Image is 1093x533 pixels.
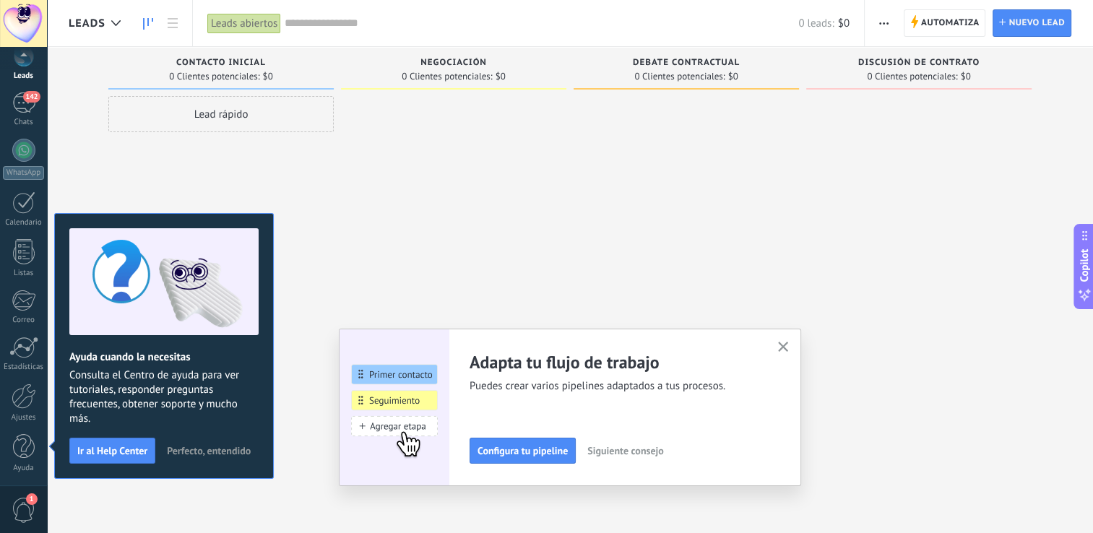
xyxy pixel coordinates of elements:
div: Discusión de contrato [813,58,1024,70]
span: Copilot [1077,249,1092,282]
span: $0 [728,72,738,81]
span: 1 [26,493,38,505]
span: Debate contractual [633,58,740,68]
div: Correo [3,316,45,325]
span: $0 [263,72,273,81]
span: Automatiza [921,10,980,36]
div: Lead rápido [108,96,334,132]
span: Perfecto, entendido [167,446,251,456]
a: Leads [136,9,160,38]
span: $0 [961,72,971,81]
div: Leads abiertos [207,13,281,34]
span: 0 Clientes potenciales: [634,72,725,81]
a: Automatiza [904,9,986,37]
div: Ajustes [3,413,45,422]
span: 0 Clientes potenciales: [169,72,259,81]
div: Negociación [348,58,559,70]
span: Negociación [420,58,487,68]
button: Perfecto, entendido [160,440,257,461]
div: Ayuda [3,464,45,473]
span: Ir al Help Center [77,446,147,456]
span: $0 [838,17,850,30]
div: Estadísticas [3,363,45,372]
h2: Ayuda cuando la necesitas [69,350,259,364]
span: Leads [69,17,105,30]
span: Puedes crear varios pipelines adaptados a tus procesos. [470,379,760,394]
span: 0 Clientes potenciales: [402,72,492,81]
h2: Adapta tu flujo de trabajo [470,351,760,373]
a: Lista [160,9,185,38]
button: Más [873,9,894,37]
span: 0 Clientes potenciales: [867,72,957,81]
div: WhatsApp [3,166,44,180]
span: Discusión de contrato [858,58,980,68]
span: Consulta el Centro de ayuda para ver tutoriales, responder preguntas frecuentes, obtener soporte ... [69,368,259,426]
div: Contacto inicial [116,58,327,70]
span: 142 [23,91,40,103]
div: Calendario [3,218,45,227]
span: $0 [496,72,506,81]
div: Debate contractual [581,58,792,70]
button: Configura tu pipeline [470,438,576,464]
div: Listas [3,269,45,278]
span: Siguiente consejo [587,446,663,456]
div: Chats [3,118,45,127]
span: 0 leads: [798,17,834,30]
span: Configura tu pipeline [478,446,568,456]
div: Leads [3,71,45,81]
span: Contacto inicial [176,58,266,68]
span: Nuevo lead [1008,10,1065,36]
a: Nuevo lead [993,9,1071,37]
button: Siguiente consejo [581,440,670,461]
button: Ir al Help Center [69,438,155,464]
